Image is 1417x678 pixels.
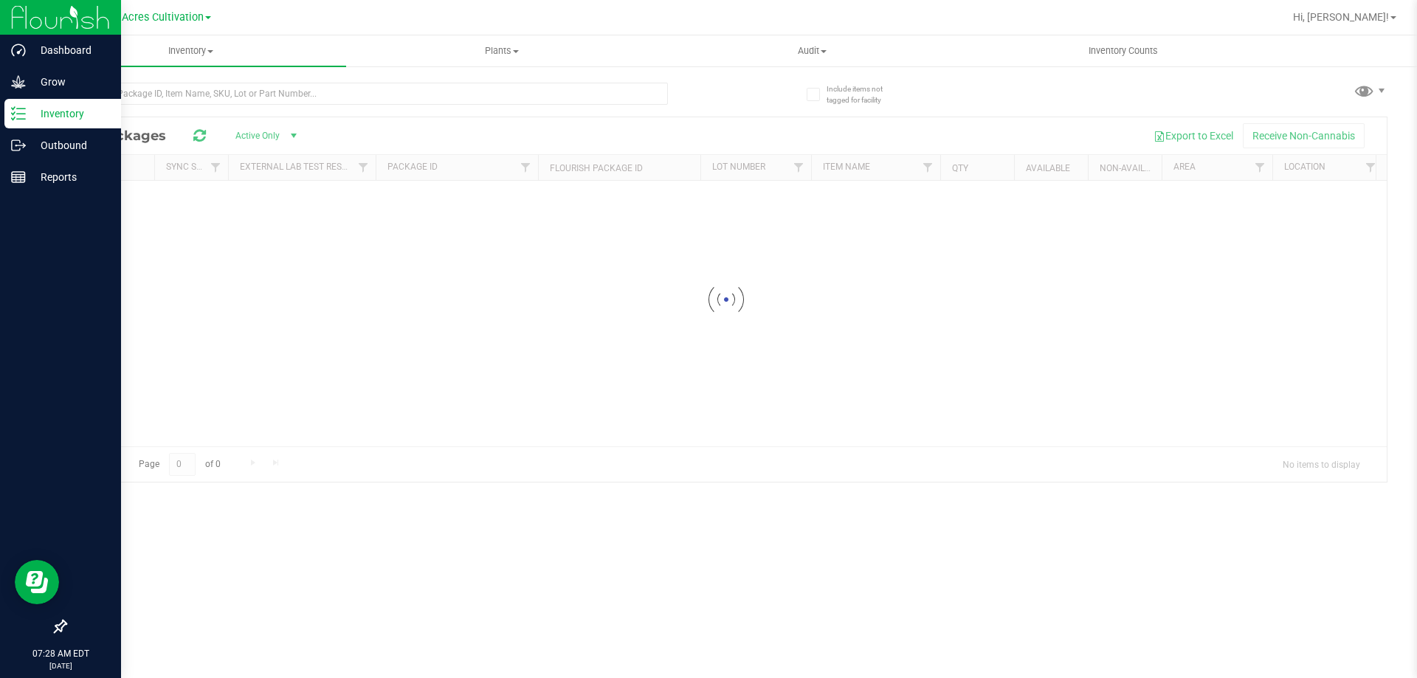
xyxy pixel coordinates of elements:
span: Plants [347,44,656,58]
inline-svg: Outbound [11,138,26,153]
p: Outbound [26,136,114,154]
span: Inventory [35,44,346,58]
p: Reports [26,168,114,186]
inline-svg: Dashboard [11,43,26,58]
a: Inventory [35,35,346,66]
span: Inventory Counts [1069,44,1178,58]
inline-svg: Grow [11,75,26,89]
span: Include items not tagged for facility [827,83,900,105]
span: Audit [658,44,967,58]
inline-svg: Reports [11,170,26,184]
span: Green Acres Cultivation [90,11,204,24]
p: Inventory [26,105,114,122]
p: 07:28 AM EDT [7,647,114,660]
a: Audit [657,35,968,66]
p: Grow [26,73,114,91]
a: Inventory Counts [968,35,1279,66]
p: Dashboard [26,41,114,59]
p: [DATE] [7,660,114,671]
iframe: Resource center [15,560,59,604]
input: Search Package ID, Item Name, SKU, Lot or Part Number... [65,83,668,105]
a: Plants [346,35,657,66]
span: Hi, [PERSON_NAME]! [1293,11,1389,23]
inline-svg: Inventory [11,106,26,121]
